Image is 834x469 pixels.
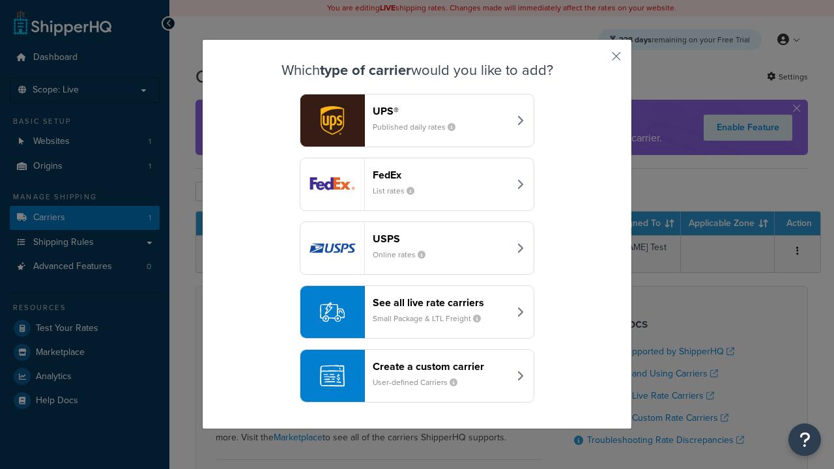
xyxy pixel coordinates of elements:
button: ups logoUPS®Published daily rates [300,94,534,147]
header: Create a custom carrier [373,360,509,373]
img: icon-carrier-liverate-becf4550.svg [320,300,345,324]
header: See all live rate carriers [373,296,509,309]
button: usps logoUSPSOnline rates [300,221,534,275]
img: ups logo [300,94,364,147]
header: USPS [373,233,509,245]
small: List rates [373,185,425,197]
header: FedEx [373,169,509,181]
button: Open Resource Center [788,423,821,456]
img: icon-carrier-custom-c93b8a24.svg [320,363,345,388]
small: Online rates [373,249,436,261]
small: Published daily rates [373,121,466,133]
strong: type of carrier [320,59,411,81]
button: See all live rate carriersSmall Package & LTL Freight [300,285,534,339]
img: usps logo [300,222,364,274]
img: fedEx logo [300,158,364,210]
small: User-defined Carriers [373,377,468,388]
button: fedEx logoFedExList rates [300,158,534,211]
header: UPS® [373,105,509,117]
h3: Which would you like to add? [235,63,599,78]
button: Create a custom carrierUser-defined Carriers [300,349,534,403]
small: Small Package & LTL Freight [373,313,491,324]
